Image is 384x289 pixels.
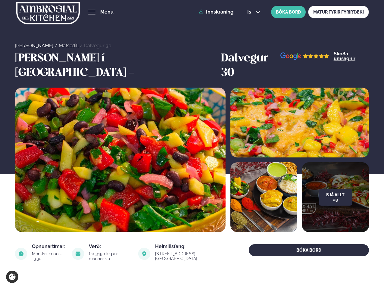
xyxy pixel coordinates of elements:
img: image alt [280,52,329,60]
a: MATUR FYRIR FYRIRTÆKI [308,6,369,18]
img: logo [16,1,80,26]
a: Matseðill [59,43,79,48]
div: Verð: [89,244,132,249]
img: image alt [15,88,225,232]
div: frá 3490 kr per manneskju [89,251,132,261]
div: Opnunartímar: [32,244,66,249]
a: Dalvegur 30 [84,43,111,48]
button: hamburger [88,8,95,16]
button: BÓKA BORÐ [249,244,369,256]
span: is [247,10,253,14]
a: Cookie settings [6,271,18,283]
a: link [155,255,227,262]
img: image alt [15,248,27,260]
img: image alt [230,162,297,232]
a: Innskráning [199,9,233,15]
h3: Dalvegur 30 [221,51,280,80]
div: Mon-Fri: 11:00 - 13:30 [32,251,66,261]
a: [PERSON_NAME] [15,43,53,48]
img: image alt [230,88,369,157]
button: BÓKA BORÐ [271,6,306,18]
button: is [242,10,265,14]
div: [STREET_ADDRESS], [GEOGRAPHIC_DATA] [155,251,227,261]
span: / [80,43,84,48]
h3: [PERSON_NAME] í [GEOGRAPHIC_DATA] - [15,51,218,80]
div: Heimilisfang: [155,244,227,249]
span: / [55,43,59,48]
img: image alt [72,248,84,260]
a: Skoða umsagnir [334,51,369,61]
img: image alt [138,248,150,260]
button: Sjá allt 23 [319,189,352,206]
